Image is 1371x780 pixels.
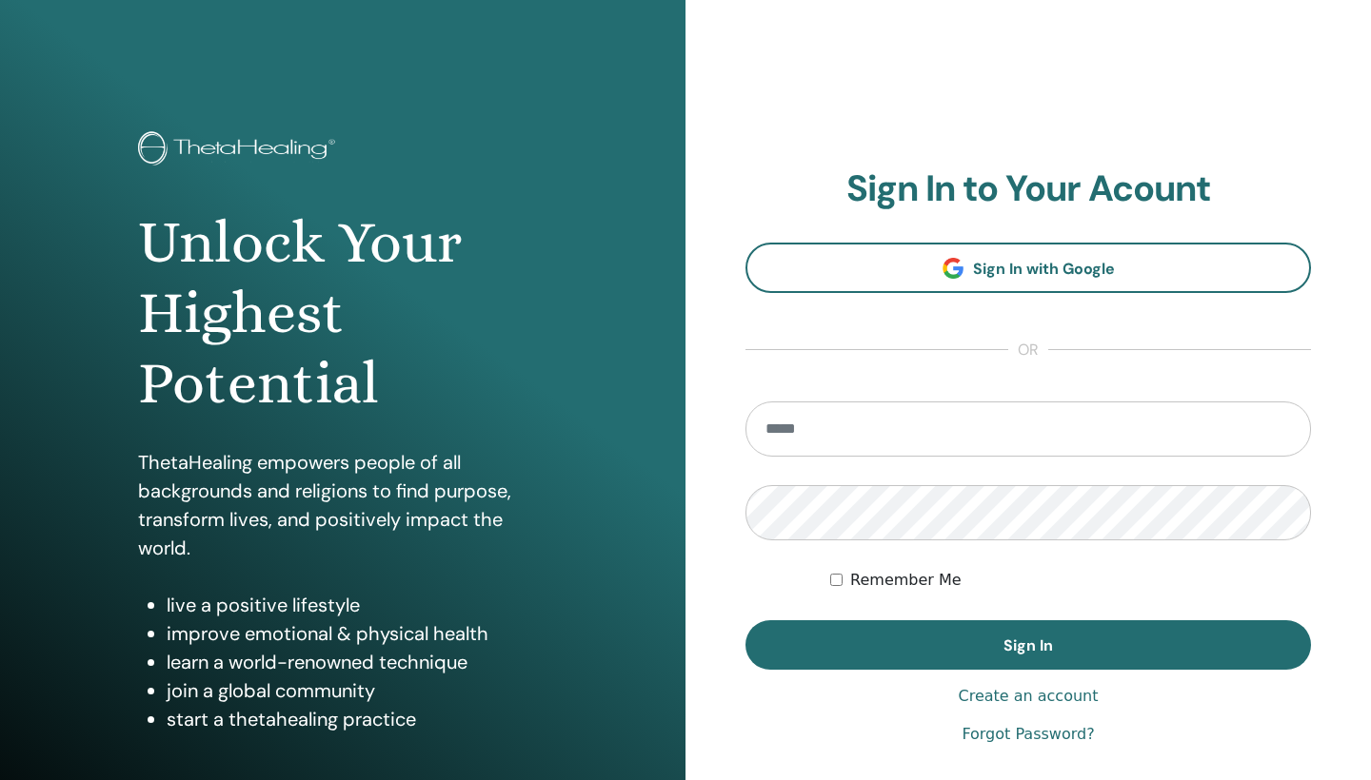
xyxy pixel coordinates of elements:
a: Sign In with Google [745,243,1311,293]
label: Remember Me [850,569,962,592]
a: Forgot Password? [962,723,1094,746]
div: Keep me authenticated indefinitely or until I manually logout [830,569,1311,592]
h2: Sign In to Your Acount [745,167,1311,211]
li: join a global community [167,676,547,705]
li: live a positive lifestyle [167,591,547,619]
li: start a thetahealing practice [167,705,547,733]
li: improve emotional & physical health [167,619,547,648]
h1: Unlock Your Highest Potential [138,207,547,419]
span: Sign In with Google [973,259,1115,279]
button: Sign In [745,620,1311,670]
span: or [1008,339,1048,361]
span: Sign In [1003,635,1053,655]
p: ThetaHealing empowers people of all backgrounds and religions to find purpose, transform lives, a... [138,448,547,562]
a: Create an account [958,685,1098,708]
li: learn a world-renowned technique [167,648,547,676]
